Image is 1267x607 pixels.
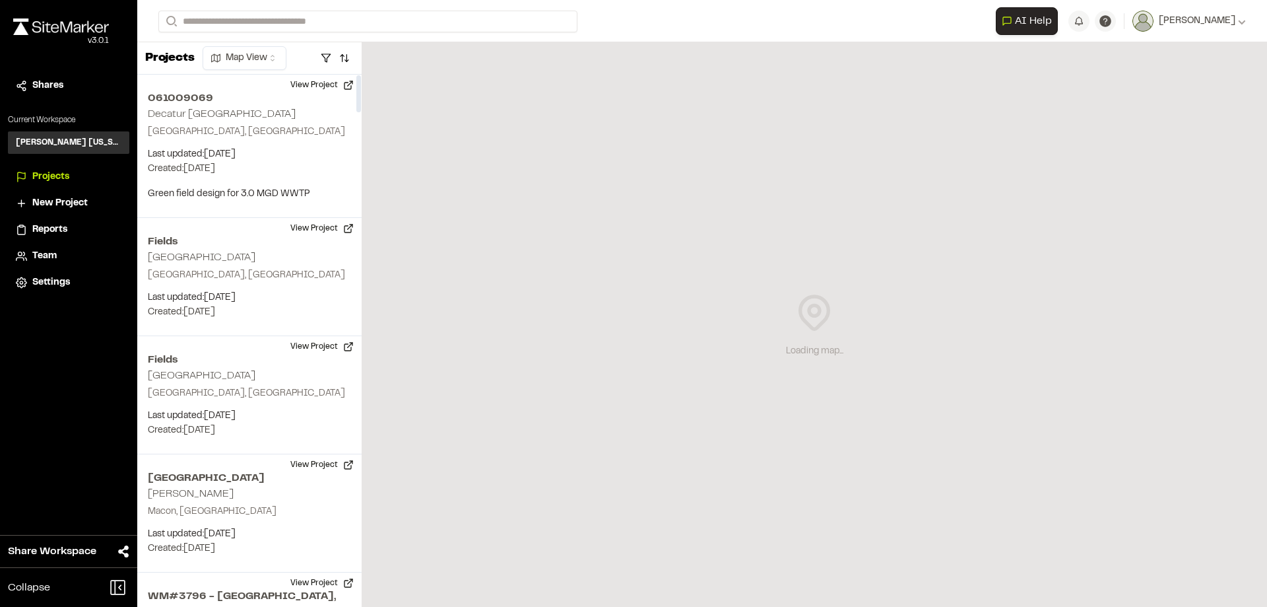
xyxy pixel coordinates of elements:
img: rebrand.png [13,18,109,35]
a: Projects [16,170,121,184]
span: Projects [32,170,69,184]
p: Green field design for 3.0 MGD WWTP [148,187,351,201]
p: Current Workspace [8,114,129,126]
span: Team [32,249,57,264]
p: Last updated: [DATE] [148,147,351,162]
h2: Fields [148,234,351,250]
span: Reports [32,223,67,237]
span: Collapse [8,580,50,596]
p: Created: [DATE] [148,542,351,556]
h2: [GEOGRAPHIC_DATA] [148,470,351,486]
a: Shares [16,79,121,93]
span: Share Workspace [8,544,96,559]
a: New Project [16,196,121,211]
span: [PERSON_NAME] [1159,14,1235,28]
p: Last updated: [DATE] [148,527,351,542]
button: View Project [282,454,362,476]
p: [GEOGRAPHIC_DATA], [GEOGRAPHIC_DATA] [148,268,351,283]
a: Team [16,249,121,264]
button: View Project [282,218,362,239]
img: User [1132,11,1153,32]
p: Created: [DATE] [148,162,351,176]
button: View Project [282,75,362,96]
p: Projects [145,50,195,67]
p: Created: [DATE] [148,305,351,320]
h2: Decatur [GEOGRAPHIC_DATA] [148,110,296,119]
h2: [GEOGRAPHIC_DATA] [148,253,255,262]
a: Reports [16,223,121,237]
button: View Project [282,573,362,594]
h2: [GEOGRAPHIC_DATA] [148,371,255,380]
h2: Fields [148,352,351,368]
button: Open AI Assistant [996,7,1058,35]
div: Loading map... [786,344,843,359]
h2: [PERSON_NAME] [148,489,234,499]
div: Oh geez...please don't... [13,35,109,47]
button: Search [158,11,182,32]
p: Last updated: [DATE] [148,291,351,305]
p: Created: [DATE] [148,423,351,438]
h3: [PERSON_NAME] [US_STATE] [16,137,121,149]
p: Last updated: [DATE] [148,409,351,423]
button: [PERSON_NAME] [1132,11,1246,32]
span: Settings [32,275,70,290]
p: Macon, [GEOGRAPHIC_DATA] [148,505,351,519]
p: [GEOGRAPHIC_DATA], [GEOGRAPHIC_DATA] [148,125,351,139]
p: [GEOGRAPHIC_DATA], [GEOGRAPHIC_DATA] [148,386,351,401]
h2: 061009069 [148,90,351,106]
a: Settings [16,275,121,290]
span: Shares [32,79,63,93]
div: Open AI Assistant [996,7,1063,35]
span: New Project [32,196,88,211]
button: View Project [282,336,362,357]
span: AI Help [1015,13,1052,29]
